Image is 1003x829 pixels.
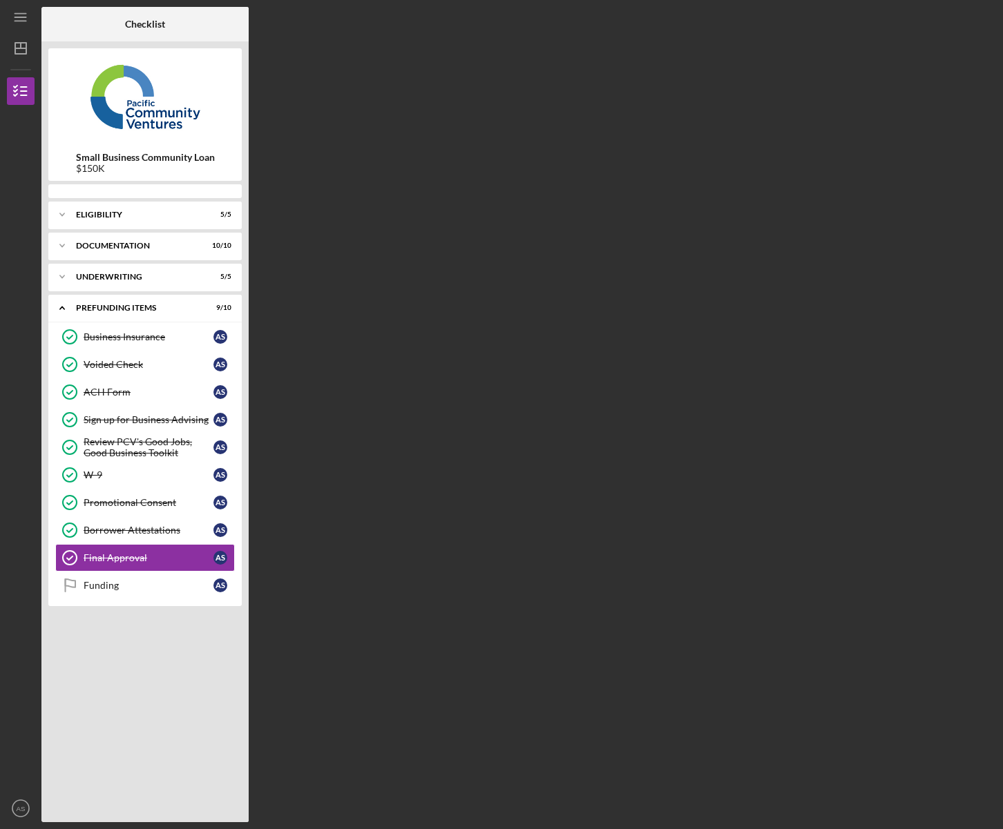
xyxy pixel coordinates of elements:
div: Business Insurance [84,331,213,342]
a: FundingAS [55,572,235,599]
a: Final ApprovalAS [55,544,235,572]
div: Final Approval [84,552,213,563]
div: Funding [84,580,213,591]
div: Borrower Attestations [84,525,213,536]
div: A S [213,468,227,482]
div: Sign up for Business Advising [84,414,213,425]
div: A S [213,551,227,565]
a: Voided CheckAS [55,351,235,378]
a: Borrower AttestationsAS [55,516,235,544]
div: 5 / 5 [207,211,231,219]
a: ACH FormAS [55,378,235,406]
div: A S [213,385,227,399]
div: ACH Form [84,387,213,398]
div: 10 / 10 [207,242,231,250]
div: Eligibility [76,211,197,219]
img: Product logo [48,55,242,138]
div: Voided Check [84,359,213,370]
a: Promotional ConsentAS [55,489,235,516]
a: Sign up for Business AdvisingAS [55,406,235,433]
div: Underwriting [76,273,197,281]
b: Small Business Community Loan [76,152,215,163]
div: A S [213,578,227,592]
button: AS [7,794,35,822]
b: Checklist [125,19,165,30]
div: Documentation [76,242,197,250]
div: W-9 [84,469,213,480]
a: W-9AS [55,461,235,489]
div: 5 / 5 [207,273,231,281]
a: Business InsuranceAS [55,323,235,351]
div: A S [213,523,227,537]
div: Promotional Consent [84,497,213,508]
div: 9 / 10 [207,304,231,312]
div: Review PCV's Good Jobs, Good Business Toolkit [84,436,213,458]
div: Prefunding Items [76,304,197,312]
div: A S [213,358,227,371]
div: $150K [76,163,215,174]
a: Review PCV's Good Jobs, Good Business ToolkitAS [55,433,235,461]
div: A S [213,440,227,454]
div: A S [213,496,227,509]
div: A S [213,413,227,427]
div: A S [213,330,227,344]
text: AS [17,805,26,812]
